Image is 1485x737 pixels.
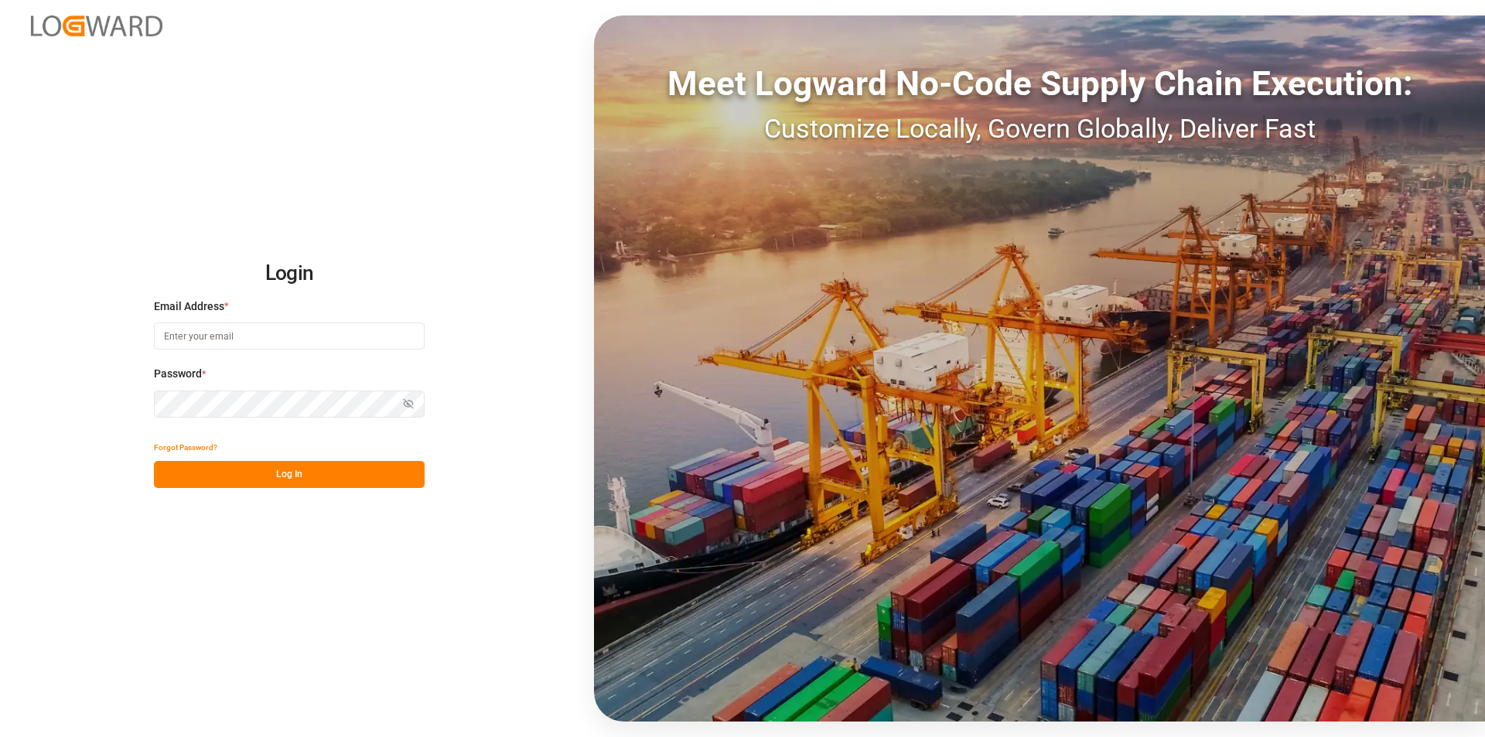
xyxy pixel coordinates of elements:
[154,461,425,488] button: Log In
[31,15,162,36] img: Logward_new_orange.png
[154,299,224,315] span: Email Address
[594,58,1485,109] div: Meet Logward No-Code Supply Chain Execution:
[154,322,425,350] input: Enter your email
[594,109,1485,148] div: Customize Locally, Govern Globally, Deliver Fast
[154,249,425,299] h2: Login
[154,434,217,461] button: Forgot Password?
[154,366,202,382] span: Password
